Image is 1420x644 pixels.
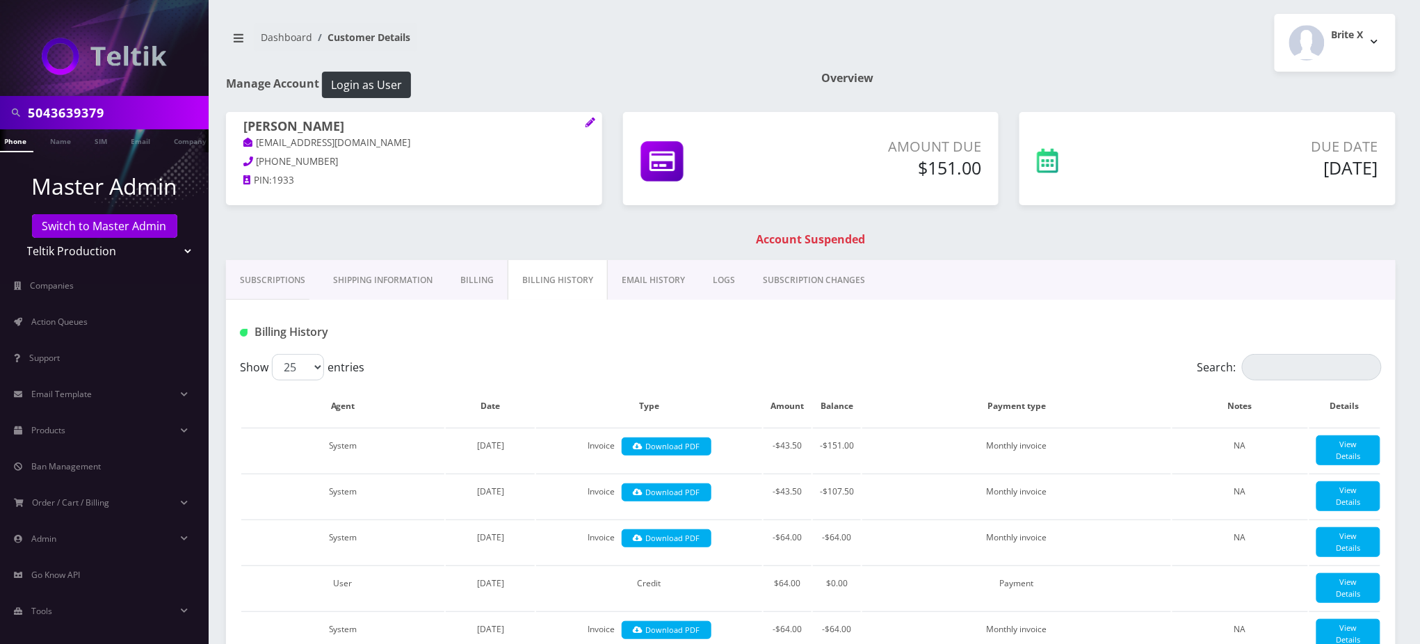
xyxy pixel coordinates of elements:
td: Monthly invoice [862,520,1171,564]
td: -$64.00 [764,520,812,564]
span: [DATE] [477,577,504,589]
th: Date [446,386,535,426]
td: System [241,474,444,518]
td: NA [1172,474,1308,518]
span: Go Know API [31,569,80,581]
a: View Details [1316,435,1380,465]
a: SIM [88,129,114,151]
img: Teltik Production [42,38,167,75]
a: Switch to Master Admin [32,214,177,238]
td: NA [1172,428,1308,472]
td: $64.00 [764,565,812,610]
p: Due Date [1158,136,1378,157]
span: Action Queues [31,316,88,328]
nav: breadcrumb [226,23,800,63]
h1: Account Suspended [229,233,1392,246]
select: Showentries [272,354,324,380]
input: Search: [1242,354,1382,380]
span: [DATE] [477,440,504,451]
td: -$43.50 [764,428,812,472]
a: View Details [1316,481,1380,511]
td: Credit [536,565,762,610]
span: [DATE] [477,623,504,635]
a: Name [43,129,78,151]
a: Login as User [319,76,411,91]
a: Download PDF [622,483,711,502]
td: -$64.00 [813,520,861,564]
th: Details [1309,386,1380,426]
a: EMAIL HISTORY [608,260,699,300]
input: Search in Company [28,99,205,126]
td: System [241,520,444,564]
label: Search: [1197,354,1382,380]
h5: [DATE] [1158,157,1378,178]
a: Dashboard [261,31,312,44]
span: Products [31,424,65,436]
span: [PHONE_NUMBER] [257,155,339,168]
td: Invoice [536,520,762,564]
h1: Overview [821,72,1396,85]
span: [DATE] [477,485,504,497]
th: Agent [241,386,444,426]
span: Email Template [31,388,92,400]
h1: [PERSON_NAME] [243,119,585,136]
td: -$43.50 [764,474,812,518]
td: System [241,428,444,472]
a: View Details [1316,573,1380,603]
span: 1933 [272,174,294,186]
a: SUBSCRIPTION CHANGES [749,260,879,300]
span: Admin [31,533,56,545]
a: Billing [446,260,508,300]
p: Amount Due [791,136,982,157]
h5: $151.00 [791,157,982,178]
td: Monthly invoice [862,474,1171,518]
span: [DATE] [477,531,504,543]
th: Payment type [862,386,1171,426]
span: Tools [31,605,52,617]
h1: Manage Account [226,72,800,98]
a: Company [167,129,213,151]
button: Brite X [1275,14,1396,72]
td: Invoice [536,428,762,472]
a: Billing History [508,260,608,300]
span: Companies [31,280,74,291]
td: $0.00 [813,565,861,610]
span: Order / Cart / Billing [33,497,110,508]
td: Payment [862,565,1171,610]
label: Show entries [240,354,364,380]
span: Ban Management [31,460,101,472]
h2: Brite X [1332,29,1364,41]
a: Shipping Information [319,260,446,300]
li: Customer Details [312,30,410,45]
a: View Details [1316,527,1380,557]
th: Notes [1172,386,1308,426]
a: Subscriptions [226,260,319,300]
td: -$151.00 [813,428,861,472]
a: PIN: [243,174,272,188]
td: User [241,565,444,610]
td: -$107.50 [813,474,861,518]
a: Download PDF [622,621,711,640]
a: Download PDF [622,529,711,548]
td: NA [1172,520,1308,564]
a: LOGS [699,260,749,300]
th: Balance [813,386,861,426]
td: Monthly invoice [862,428,1171,472]
h1: Billing History [240,325,606,339]
a: Email [124,129,157,151]
th: Amount [764,386,812,426]
a: [EMAIL_ADDRESS][DOMAIN_NAME] [243,136,411,150]
th: Type [536,386,762,426]
button: Login as User [322,72,411,98]
a: Download PDF [622,437,711,456]
td: Invoice [536,474,762,518]
span: Support [29,352,60,364]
